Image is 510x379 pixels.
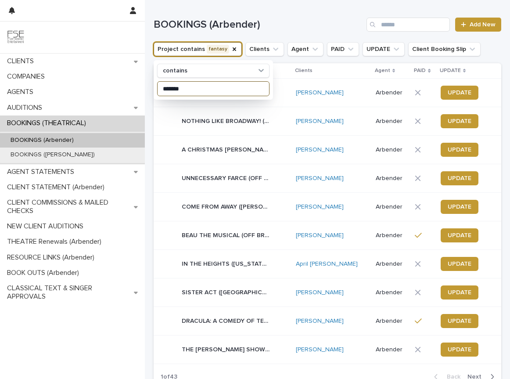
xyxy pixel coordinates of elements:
[376,289,408,296] p: Arbender
[245,42,284,56] button: Clients
[154,193,501,221] tr: COME FROM AWAY ([PERSON_NAME][GEOGRAPHIC_DATA])COME FROM AWAY ([PERSON_NAME][GEOGRAPHIC_DATA]) [P...
[448,347,471,353] span: UPDATE
[441,314,478,328] a: UPDATE
[182,116,271,125] p: NOTHING LIKE BROADWAY! (NYC)
[414,66,426,76] p: PAID
[296,118,344,125] a: [PERSON_NAME]
[376,89,408,97] p: Arbender
[440,66,461,76] p: UPDATE
[296,318,344,325] a: [PERSON_NAME]
[470,22,496,28] span: Add New
[4,137,81,144] p: BOOKINGS (Arbender)
[441,114,478,128] a: UPDATE
[448,118,471,124] span: UPDATE
[441,200,478,214] a: UPDATE
[448,232,471,238] span: UPDATE
[376,146,408,154] p: Arbender
[287,42,323,56] button: Agent
[4,253,101,262] p: RESOURCE LINKS (Arbender)
[154,307,501,336] tr: DRACULA: A COMEDY OF TERRORS! (RICHMOND TRIANGLE PLAYERS)DRACULA: A COMEDY OF TERRORS! (RICHMOND ...
[441,143,478,157] a: UPDATE
[376,346,408,354] p: Arbender
[376,232,408,239] p: Arbender
[154,221,501,250] tr: BEAU THE MUSICAL (OFF BROADWAY)BEAU THE MUSICAL (OFF BROADWAY) [PERSON_NAME] ArbenderUPDATE
[448,261,471,267] span: UPDATE
[448,318,471,324] span: UPDATE
[182,202,271,211] p: COME FROM AWAY (ENGEMAN THEATRE)
[455,18,501,32] a: Add New
[4,183,111,191] p: CLIENT STATEMENT (Arbender)
[296,232,344,239] a: [PERSON_NAME]
[296,260,358,268] a: April [PERSON_NAME]
[182,144,271,154] p: A CHRISTMAS CAROL (HANOVER THEATRE AND CONSERVATORY FOR THE PERFORMING ARTS)
[296,289,344,296] a: [PERSON_NAME]
[182,344,271,354] p: THE CHER SHOW (NORTH SHORE MUSIC THEATRE)
[296,89,344,97] a: [PERSON_NAME]
[154,164,501,193] tr: UNNECESSARY FARCE (OFF BROADWAY PALM, [GEOGRAPHIC_DATA][PERSON_NAME][US_STATE])UNNECESSARY FARCE ...
[7,29,25,46] img: 9JgRvJ3ETPGCJDhvPVA5
[4,168,81,176] p: AGENT STATEMENTS
[182,287,271,296] p: SISTER ACT (ARGYLE THEATRE)
[4,199,134,215] p: CLIENT COMMISSIONS & MAILED CHECKS
[182,230,271,239] p: BEAU THE MUSICAL (OFF BROADWAY)
[448,175,471,181] span: UPDATE
[4,284,134,301] p: CLASSICAL TEXT & SINGER APPROVALS
[4,88,40,96] p: AGENTS
[182,259,271,268] p: IN THE HEIGHTS (CONNECTICUT STAGE COMPANY)
[4,238,108,246] p: THEATRE Renewals (Arbender)
[154,107,501,136] tr: NOTHING LIKE BROADWAY! ([GEOGRAPHIC_DATA])NOTHING LIKE BROADWAY! ([GEOGRAPHIC_DATA]) [PERSON_NAME...
[163,67,187,75] p: contains
[376,260,408,268] p: Arbender
[376,203,408,211] p: Arbender
[375,66,390,76] p: Agent
[154,79,501,107] tr: DRACULA ([GEOGRAPHIC_DATA])DRACULA ([GEOGRAPHIC_DATA]) [PERSON_NAME] ArbenderUPDATE
[4,119,93,127] p: BOOKINGS (THEATRICAL)
[448,204,471,210] span: UPDATE
[4,72,52,81] p: COMPANIES
[441,257,478,271] a: UPDATE
[182,173,271,182] p: UNNECESSARY FARCE (OFF BROADWAY PALM, FT MYERS FLORIDA)
[448,289,471,296] span: UPDATE
[441,171,478,185] a: UPDATE
[4,222,90,231] p: NEW CLIENT AUDITIONS
[376,318,408,325] p: Arbender
[441,228,478,242] a: UPDATE
[366,18,450,32] input: Search
[4,151,102,159] p: BOOKINGS ([PERSON_NAME])
[154,18,363,31] h1: BOOKINGS (Arbender)
[296,146,344,154] a: [PERSON_NAME]
[376,118,408,125] p: Arbender
[441,343,478,357] a: UPDATE
[154,42,242,56] button: Project
[296,203,344,211] a: [PERSON_NAME]
[4,104,49,112] p: AUDITIONS
[296,346,344,354] a: [PERSON_NAME]
[4,269,86,277] p: BOOK OUTS (Arbender)
[441,285,478,300] a: UPDATE
[154,136,501,164] tr: A CHRISTMAS [PERSON_NAME] ([GEOGRAPHIC_DATA] AND CONSERVATORY FOR THE PERFORMING ARTS)A CHRISTMAS...
[327,42,359,56] button: PAID
[154,336,501,364] tr: THE [PERSON_NAME] SHOW ([GEOGRAPHIC_DATA])THE [PERSON_NAME] SHOW ([GEOGRAPHIC_DATA]) [PERSON_NAME...
[154,250,501,278] tr: IN THE HEIGHTS ([US_STATE] STAGE COMPANY)IN THE HEIGHTS ([US_STATE] STAGE COMPANY) April [PERSON_...
[363,42,405,56] button: UPDATE
[296,175,344,182] a: [PERSON_NAME]
[154,278,501,307] tr: SISTER ACT ([GEOGRAPHIC_DATA])SISTER ACT ([GEOGRAPHIC_DATA]) [PERSON_NAME] ArbenderUPDATE
[441,86,478,100] a: UPDATE
[448,90,471,96] span: UPDATE
[448,147,471,153] span: UPDATE
[408,42,481,56] button: Client Booking Slip
[295,66,312,76] p: Clients
[376,175,408,182] p: Arbender
[182,316,271,325] p: DRACULA: A COMEDY OF TERRORS! (RICHMOND TRIANGLE PLAYERS)
[4,57,41,65] p: CLIENTS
